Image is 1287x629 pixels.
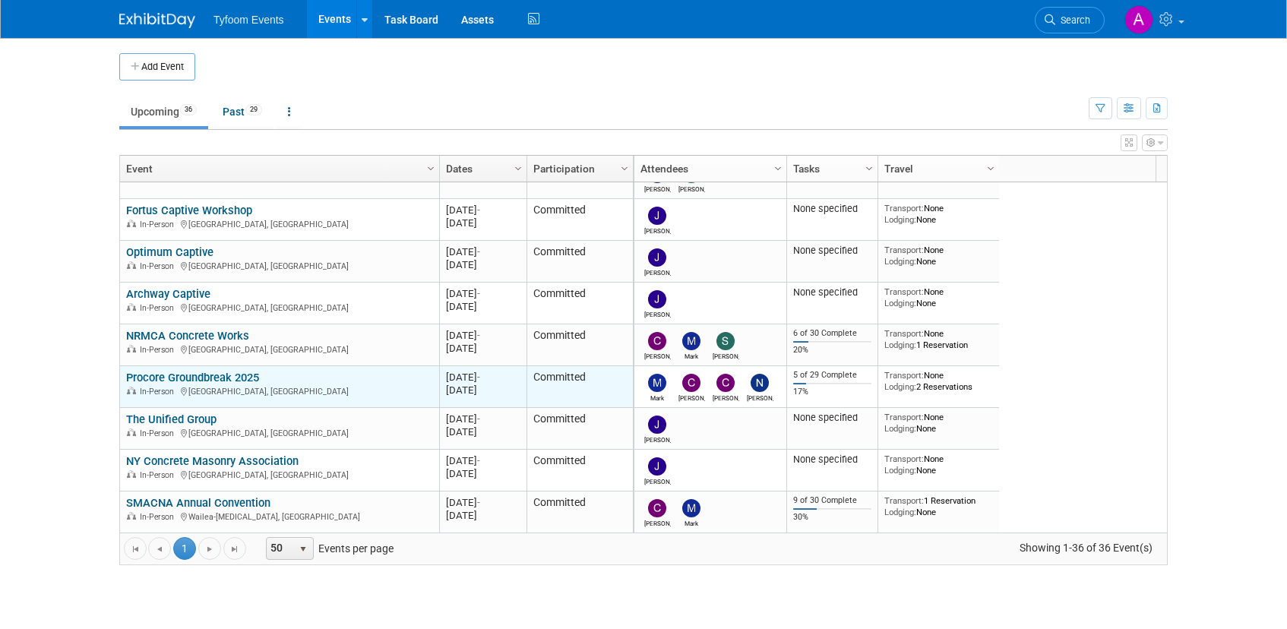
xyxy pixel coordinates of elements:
[511,156,527,179] a: Column Settings
[140,512,179,522] span: In-Person
[213,14,284,26] span: Tyfoom Events
[526,366,633,408] td: Committed
[793,286,872,299] div: None specified
[648,457,666,476] img: Jason Cuskelly
[127,261,136,269] img: In-Person Event
[126,454,299,468] a: NY Concrete Masonry Association
[682,374,700,392] img: Corbin Nelson
[793,387,872,397] div: 17%
[884,454,924,464] span: Transport:
[446,245,520,258] div: [DATE]
[884,381,916,392] span: Lodging:
[644,517,671,527] div: Chris Walker
[716,374,735,392] img: Chris Walker
[793,203,872,215] div: None specified
[617,156,634,179] a: Column Settings
[477,288,480,299] span: -
[446,384,520,397] div: [DATE]
[446,342,520,355] div: [DATE]
[1006,537,1167,558] span: Showing 1-36 of 36 Event(s)
[126,217,432,230] div: [GEOGRAPHIC_DATA], [GEOGRAPHIC_DATA]
[772,163,784,175] span: Column Settings
[682,332,700,350] img: Mark Nelson
[884,286,924,297] span: Transport:
[1055,14,1090,26] span: Search
[211,97,274,126] a: Past29
[124,537,147,560] a: Go to the first page
[682,499,700,517] img: Mark Nelson
[793,345,872,356] div: 20%
[446,496,520,509] div: [DATE]
[648,374,666,392] img: Mark Nelson
[678,392,705,402] div: Corbin Nelson
[526,450,633,492] td: Committed
[1035,7,1105,33] a: Search
[884,256,916,267] span: Lodging:
[126,496,270,510] a: SMACNA Annual Convention
[793,512,872,523] div: 30%
[644,183,671,193] div: Nathan Nelson
[884,328,924,339] span: Transport:
[126,371,259,384] a: Procore Groundbreak 2025
[644,392,671,402] div: Mark Nelson
[644,350,671,360] div: Corbin Nelson
[140,303,179,313] span: In-Person
[793,412,872,424] div: None specified
[153,543,166,555] span: Go to the previous page
[446,300,520,313] div: [DATE]
[884,340,916,350] span: Lodging:
[512,163,524,175] span: Column Settings
[793,370,872,381] div: 5 of 29 Complete
[713,392,739,402] div: Chris Walker
[223,537,246,560] a: Go to the last page
[126,245,213,259] a: Optimum Captive
[446,509,520,522] div: [DATE]
[477,497,480,508] span: -
[477,413,480,425] span: -
[526,199,633,241] td: Committed
[884,214,916,225] span: Lodging:
[884,495,994,517] div: 1 Reservation None
[648,207,666,225] img: Jason Cuskelly
[477,455,480,466] span: -
[127,470,136,478] img: In-Person Event
[129,543,141,555] span: Go to the first page
[644,267,671,277] div: Jason Cuskelly
[884,465,916,476] span: Lodging:
[140,345,179,355] span: In-Person
[747,392,773,402] div: Nathan Nelson
[204,543,216,555] span: Go to the next page
[884,370,994,392] div: None 2 Reservations
[526,492,633,533] td: Committed
[446,454,520,467] div: [DATE]
[884,454,994,476] div: None None
[644,308,671,318] div: Jason Cuskelly
[884,245,994,267] div: None None
[446,371,520,384] div: [DATE]
[884,298,916,308] span: Lodging:
[148,537,171,560] a: Go to the previous page
[770,156,787,179] a: Column Settings
[297,543,309,555] span: select
[983,156,1000,179] a: Column Settings
[533,156,623,182] a: Participation
[446,217,520,229] div: [DATE]
[884,156,989,182] a: Travel
[446,329,520,342] div: [DATE]
[126,468,432,481] div: [GEOGRAPHIC_DATA], [GEOGRAPHIC_DATA]
[618,163,631,175] span: Column Settings
[245,104,262,115] span: 29
[648,290,666,308] img: Jason Cuskelly
[644,225,671,235] div: Jason Cuskelly
[644,434,671,444] div: Jason Cuskelly
[126,384,432,397] div: [GEOGRAPHIC_DATA], [GEOGRAPHIC_DATA]
[425,163,437,175] span: Column Settings
[126,204,252,217] a: Fortus Captive Workshop
[126,510,432,523] div: Wailea-[MEDICAL_DATA], [GEOGRAPHIC_DATA]
[678,350,705,360] div: Mark Nelson
[140,220,179,229] span: In-Person
[446,467,520,480] div: [DATE]
[526,241,633,283] td: Committed
[446,258,520,271] div: [DATE]
[477,371,480,383] span: -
